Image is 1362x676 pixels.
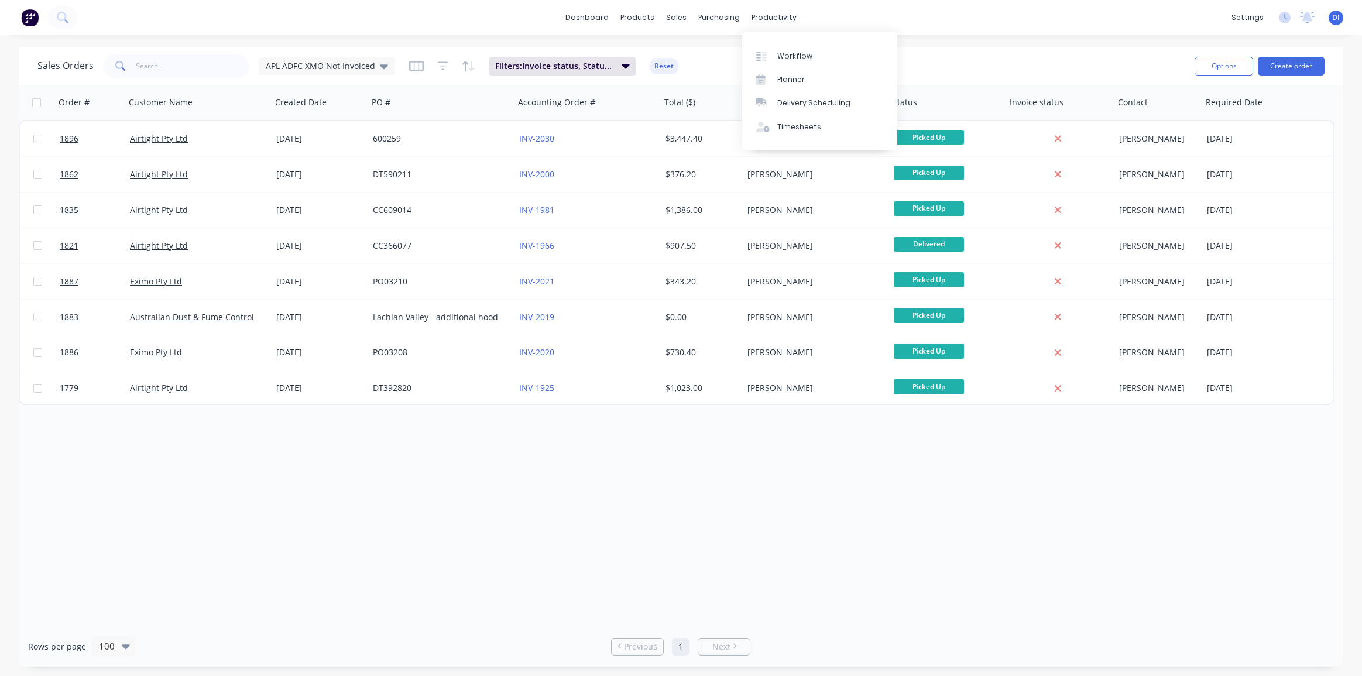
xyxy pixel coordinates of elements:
a: 1821 [60,228,130,263]
div: [DATE] [1207,276,1300,287]
button: Options [1195,57,1253,76]
span: Next [712,641,730,653]
span: Previous [624,641,657,653]
span: DI [1332,12,1340,23]
span: Picked Up [894,308,964,322]
a: INV-2030 [519,133,554,144]
div: [PERSON_NAME] [747,311,877,323]
span: Picked Up [894,344,964,358]
div: [DATE] [1207,169,1300,180]
div: [DATE] [276,346,363,358]
span: 1821 [60,240,78,252]
a: 1886 [60,335,130,370]
div: [DATE] [276,276,363,287]
div: productivity [746,9,802,26]
div: $0.00 [665,311,735,323]
span: APL ADFC XMO Not Invoiced [266,60,375,72]
a: Delivery Scheduling [742,91,897,115]
div: Planner [777,74,805,85]
a: Eximo Pty Ltd [130,346,182,358]
div: DT392820 [373,382,503,394]
div: CC609014 [373,204,503,216]
div: Customer Name [129,97,193,108]
div: [DATE] [1207,204,1300,216]
div: purchasing [692,9,746,26]
div: [PERSON_NAME] [1119,276,1193,287]
span: Rows per page [28,641,86,653]
span: 1779 [60,382,78,394]
input: Search... [136,54,250,78]
div: Lachlan Valley - additional hood [373,311,503,323]
a: Airtight Pty Ltd [130,204,188,215]
img: Factory [21,9,39,26]
span: 1862 [60,169,78,180]
a: INV-1925 [519,382,554,393]
a: INV-1966 [519,240,554,251]
div: [DATE] [1207,240,1300,252]
a: Airtight Pty Ltd [130,240,188,251]
div: Status [893,97,917,108]
a: INV-2020 [519,346,554,358]
span: Picked Up [894,130,964,145]
a: INV-2019 [519,311,554,322]
div: [DATE] [276,169,363,180]
div: Total ($) [664,97,695,108]
div: [PERSON_NAME] [747,382,877,394]
div: DT590211 [373,169,503,180]
a: 1835 [60,193,130,228]
div: $1,023.00 [665,382,735,394]
div: [DATE] [1207,382,1300,394]
button: Filters:Invoice status, Status, Customer Name [489,57,636,76]
div: Required Date [1206,97,1262,108]
a: 1883 [60,300,130,335]
a: Timesheets [742,115,897,139]
span: 1896 [60,133,78,145]
div: Contact [1118,97,1148,108]
a: dashboard [560,9,615,26]
span: Picked Up [894,379,964,394]
div: [PERSON_NAME] [747,240,877,252]
div: 600259 [373,133,503,145]
a: 1896 [60,121,130,156]
button: Create order [1258,57,1325,76]
div: $376.20 [665,169,735,180]
a: Planner [742,68,897,91]
div: Accounting Order # [518,97,595,108]
div: [DATE] [276,204,363,216]
div: [DATE] [1207,311,1300,323]
div: CC366077 [373,240,503,252]
div: Workflow [777,51,812,61]
span: 1883 [60,311,78,323]
div: [PERSON_NAME] [747,346,877,358]
div: Timesheets [777,122,821,132]
span: Picked Up [894,166,964,180]
a: Next page [698,641,750,653]
div: [PERSON_NAME] [747,169,877,180]
a: INV-2021 [519,276,554,287]
span: Picked Up [894,201,964,216]
div: [PERSON_NAME] [747,276,877,287]
a: Previous page [612,641,663,653]
span: 1886 [60,346,78,358]
div: [PERSON_NAME] [747,204,877,216]
div: [PERSON_NAME] [1119,133,1193,145]
div: [DATE] [1207,133,1300,145]
div: [DATE] [276,311,363,323]
a: 1862 [60,157,130,192]
div: [PERSON_NAME] [1119,169,1193,180]
a: Page 1 is your current page [672,638,689,656]
div: [DATE] [1207,346,1300,358]
div: [PERSON_NAME] [1119,346,1193,358]
span: 1835 [60,204,78,216]
a: INV-2000 [519,169,554,180]
div: PO # [372,97,390,108]
a: INV-1981 [519,204,554,215]
div: sales [660,9,692,26]
a: Eximo Pty Ltd [130,276,182,287]
h1: Sales Orders [37,60,94,71]
div: $343.20 [665,276,735,287]
div: Created Date [275,97,327,108]
div: Order # [59,97,90,108]
a: Workflow [742,44,897,67]
a: 1779 [60,370,130,406]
